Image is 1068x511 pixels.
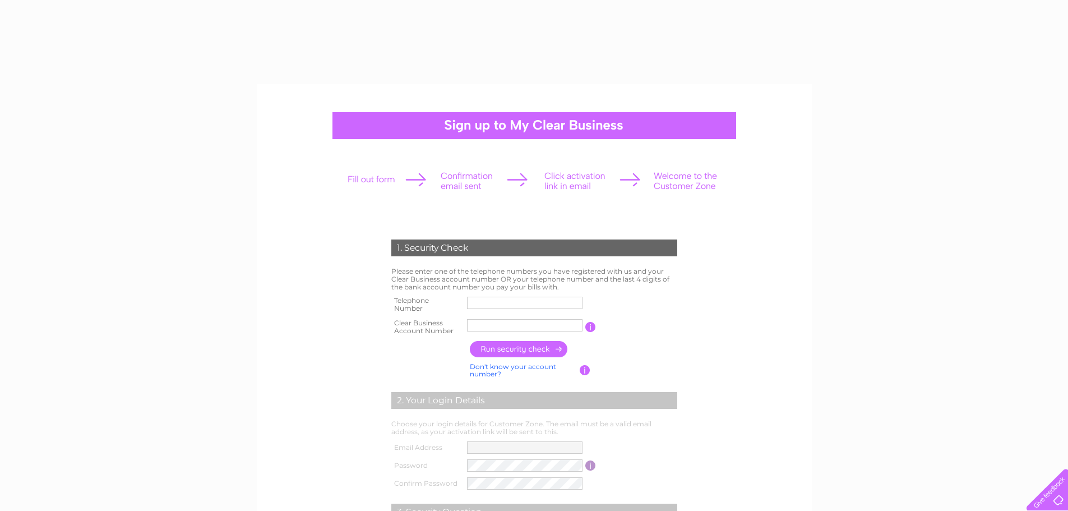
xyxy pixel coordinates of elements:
td: Please enter one of the telephone numbers you have registered with us and your Clear Business acc... [389,265,680,293]
th: Clear Business Account Number [389,316,465,338]
td: Choose your login details for Customer Zone. The email must be a valid email address, as your act... [389,417,680,439]
th: Password [389,457,465,475]
div: 1. Security Check [391,240,677,256]
th: Confirm Password [389,475,465,492]
input: Information [585,461,596,471]
input: Information [585,322,596,332]
th: Email Address [389,439,465,457]
th: Telephone Number [389,293,465,316]
div: 2. Your Login Details [391,392,677,409]
input: Information [580,365,590,375]
a: Don't know your account number? [470,362,556,379]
